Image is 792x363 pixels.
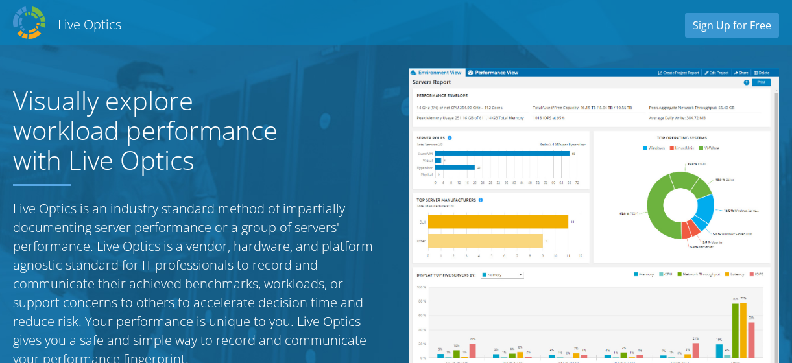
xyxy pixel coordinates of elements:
[58,16,121,33] h2: Live Optics
[685,13,779,38] a: Sign Up for Free
[13,6,45,39] img: Dell Dpack
[13,86,305,175] h1: Visually explore workload performance with Live Optics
